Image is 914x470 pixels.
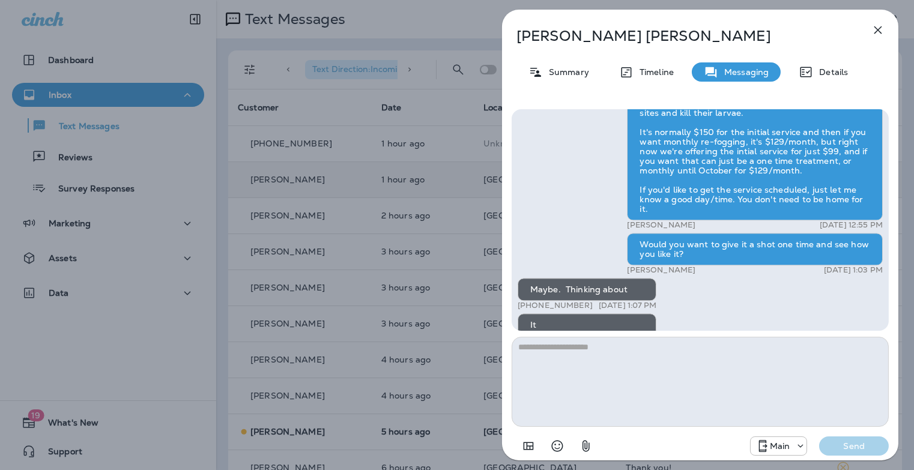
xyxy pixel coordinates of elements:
p: [DATE] 12:55 PM [820,220,883,230]
button: Select an emoji [545,434,569,458]
p: Details [813,67,848,77]
button: Add in a premade template [516,434,540,458]
div: It [518,313,656,336]
p: Summary [543,67,589,77]
div: Would you want to give it a shot one time and see how you like it? [627,233,883,265]
div: +1 (817) 482-3792 [751,439,807,453]
p: [PERSON_NAME] [PERSON_NAME] [516,28,844,44]
p: Main [770,441,790,451]
p: Timeline [634,67,674,77]
p: [PHONE_NUMBER] [518,301,593,310]
div: Maybe. Thinking about [518,278,656,301]
p: [PERSON_NAME] [627,220,695,230]
p: [DATE] 1:03 PM [824,265,883,275]
p: Messaging [718,67,769,77]
p: [PERSON_NAME] [627,265,695,275]
p: [DATE] 1:07 PM [599,301,656,310]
